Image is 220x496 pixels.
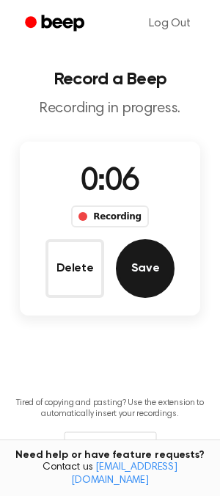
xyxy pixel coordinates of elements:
[116,239,175,298] button: Save Audio Record
[12,70,208,88] h1: Record a Beep
[71,205,148,227] div: Recording
[81,167,139,197] span: 0:06
[9,462,211,487] span: Contact us
[12,398,208,420] p: Tired of copying and pasting? Use the extension to automatically insert your recordings.
[71,462,177,486] a: [EMAIL_ADDRESS][DOMAIN_NAME]
[15,10,98,38] a: Beep
[12,100,208,118] p: Recording in progress.
[45,239,104,298] button: Delete Audio Record
[134,6,205,41] a: Log Out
